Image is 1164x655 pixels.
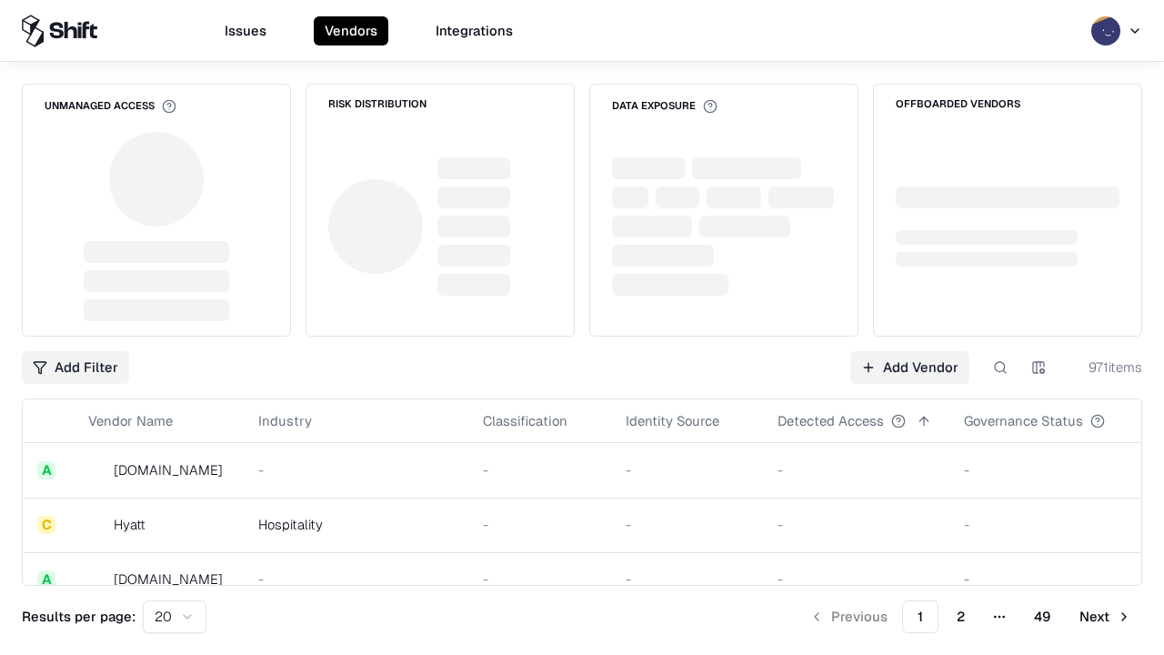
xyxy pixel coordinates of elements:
div: - [964,460,1134,479]
div: [DOMAIN_NAME] [114,460,223,479]
img: primesec.co.il [88,570,106,589]
div: [DOMAIN_NAME] [114,569,223,589]
button: 1 [902,600,938,633]
button: 2 [942,600,979,633]
div: Classification [483,411,567,430]
button: Integrations [425,16,524,45]
div: - [483,569,597,589]
div: Vendor Name [88,411,173,430]
div: - [626,569,748,589]
div: Identity Source [626,411,719,430]
img: Hyatt [88,516,106,534]
div: A [37,570,55,589]
div: - [483,460,597,479]
button: Add Filter [22,351,129,384]
div: A [37,461,55,479]
div: - [483,515,597,534]
button: Issues [214,16,277,45]
div: Data Exposure [612,99,717,114]
div: - [778,569,935,589]
div: Risk Distribution [328,99,426,109]
button: Vendors [314,16,388,45]
button: Next [1069,600,1142,633]
div: - [778,515,935,534]
div: 971 items [1069,358,1142,377]
div: Hyatt [114,515,145,534]
nav: pagination [798,600,1142,633]
div: Industry [258,411,312,430]
div: Governance Status [964,411,1083,430]
a: Add Vendor [850,351,969,384]
div: - [626,515,748,534]
div: - [778,460,935,479]
div: - [964,569,1134,589]
div: - [258,460,454,479]
img: intrado.com [88,461,106,479]
div: - [258,569,454,589]
div: - [964,515,1134,534]
div: Detected Access [778,411,884,430]
button: 49 [1019,600,1065,633]
div: - [626,460,748,479]
div: Hospitality [258,515,454,534]
div: Unmanaged Access [45,99,176,114]
p: Results per page: [22,607,135,626]
div: C [37,516,55,534]
div: Offboarded Vendors [896,99,1020,109]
